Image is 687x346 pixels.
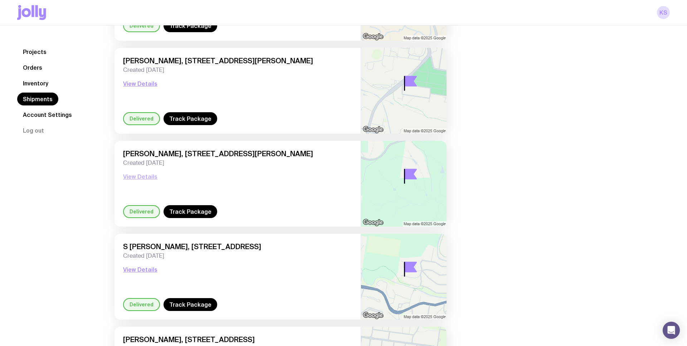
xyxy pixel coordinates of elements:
img: staticmap [361,48,447,134]
span: S [PERSON_NAME], [STREET_ADDRESS] [123,242,352,251]
a: Account Settings [17,108,78,121]
a: kS [657,6,670,19]
a: Inventory [17,77,54,90]
a: Projects [17,45,52,58]
div: Delivered [123,112,160,125]
span: [PERSON_NAME], [STREET_ADDRESS] [123,335,352,344]
span: Created [DATE] [123,252,352,259]
a: Shipments [17,93,58,105]
img: staticmap [361,234,447,320]
a: Track Package [164,205,217,218]
div: Delivered [123,298,160,311]
div: Delivered [123,205,160,218]
button: View Details [123,172,157,181]
button: View Details [123,79,157,88]
a: Track Package [164,112,217,125]
span: Created [DATE] [123,159,352,167]
img: staticmap [361,141,447,227]
span: [PERSON_NAME], [STREET_ADDRESS][PERSON_NAME] [123,56,352,65]
button: View Details [123,265,157,274]
span: [PERSON_NAME], [STREET_ADDRESS][PERSON_NAME] [123,149,352,158]
div: Delivered [123,19,160,32]
span: Created [DATE] [123,66,352,74]
a: Track Package [164,298,217,311]
a: Track Package [164,19,217,32]
a: Orders [17,61,48,74]
button: Log out [17,124,50,137]
div: Open Intercom Messenger [663,322,680,339]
